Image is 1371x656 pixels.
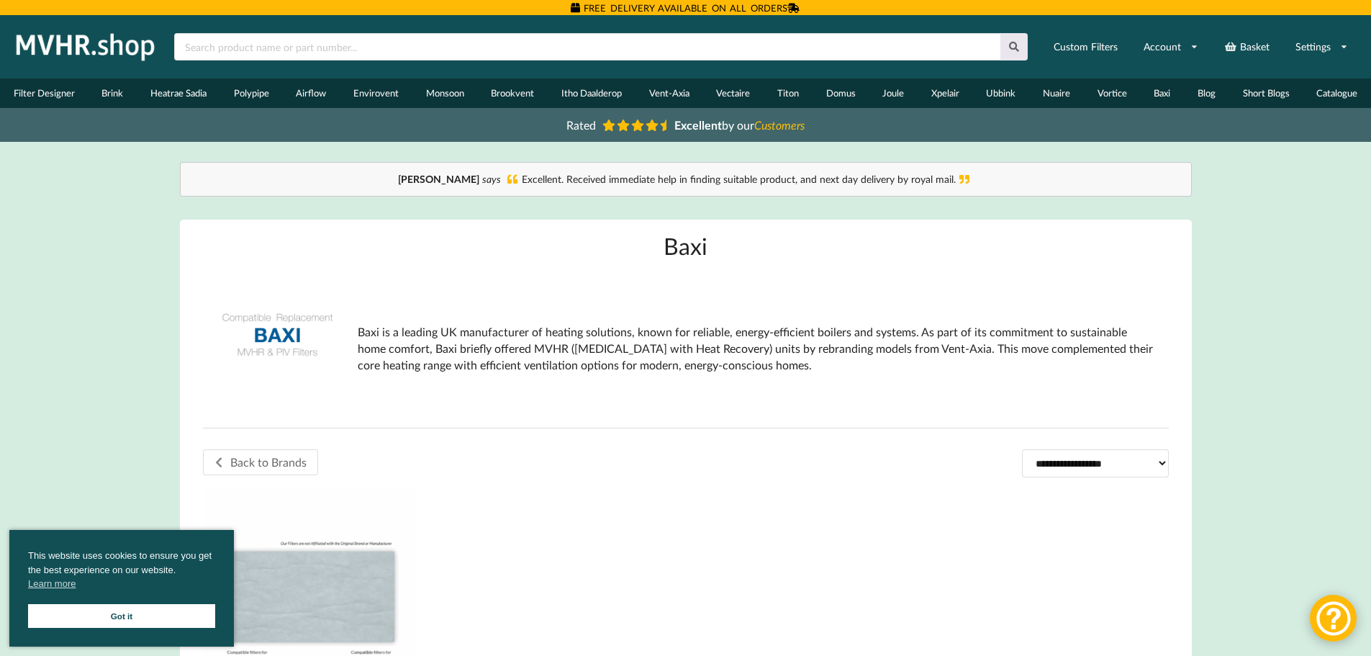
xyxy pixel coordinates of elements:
a: Vent-Axia [635,78,703,108]
i: Customers [754,118,805,132]
b: Excellent [674,118,722,132]
img: mvhr.shop.png [10,29,161,65]
span: Rated [566,118,596,132]
span: by our [674,118,805,132]
a: Titon [764,78,813,108]
a: Got it cookie [28,604,215,628]
p: Baxi is a leading UK manufacturer of heating solutions, known for reliable, energy-efficient boil... [358,324,1157,374]
a: Blog [1184,78,1229,108]
input: Search product name or part number... [174,33,1000,60]
a: Settings [1286,34,1357,60]
a: Ubbink [973,78,1030,108]
a: Vectaire [702,78,764,108]
a: Custom Filters [1044,34,1127,60]
div: Excellent. Received immediate help in finding suitable product, and next day delivery by royal mail. [195,172,1177,187]
a: Joule [869,78,918,108]
a: Nuaire [1029,78,1084,108]
a: Rated Excellentby ourCustomers [556,113,815,137]
a: Account [1134,34,1208,60]
a: Envirovent [340,78,412,108]
span: This website uses cookies to ensure you get the best experience on our website. [28,549,215,595]
select: Shop order [1022,449,1169,477]
a: Brookvent [477,78,548,108]
img: Baxi-Compatible-Replacement-Filters.png [214,272,340,398]
a: Polypipe [220,78,283,108]
a: Domus [813,78,869,108]
a: Monsoon [412,78,478,108]
i: says [482,173,501,185]
h1: Baxi [203,231,1169,261]
a: Catalogue [1303,78,1371,108]
a: Vortice [1084,78,1141,108]
a: Heatrae Sadia [137,78,220,108]
a: cookies - Learn more [28,577,76,591]
a: Basket [1215,34,1279,60]
div: cookieconsent [9,530,234,647]
a: Airflow [283,78,340,108]
a: Xpelair [918,78,973,108]
b: [PERSON_NAME] [398,173,479,185]
a: Brink [89,78,137,108]
a: Back to Brands [203,449,318,475]
a: Itho Daalderop [548,78,635,108]
a: Baxi [1141,78,1185,108]
a: Short Blogs [1229,78,1303,108]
